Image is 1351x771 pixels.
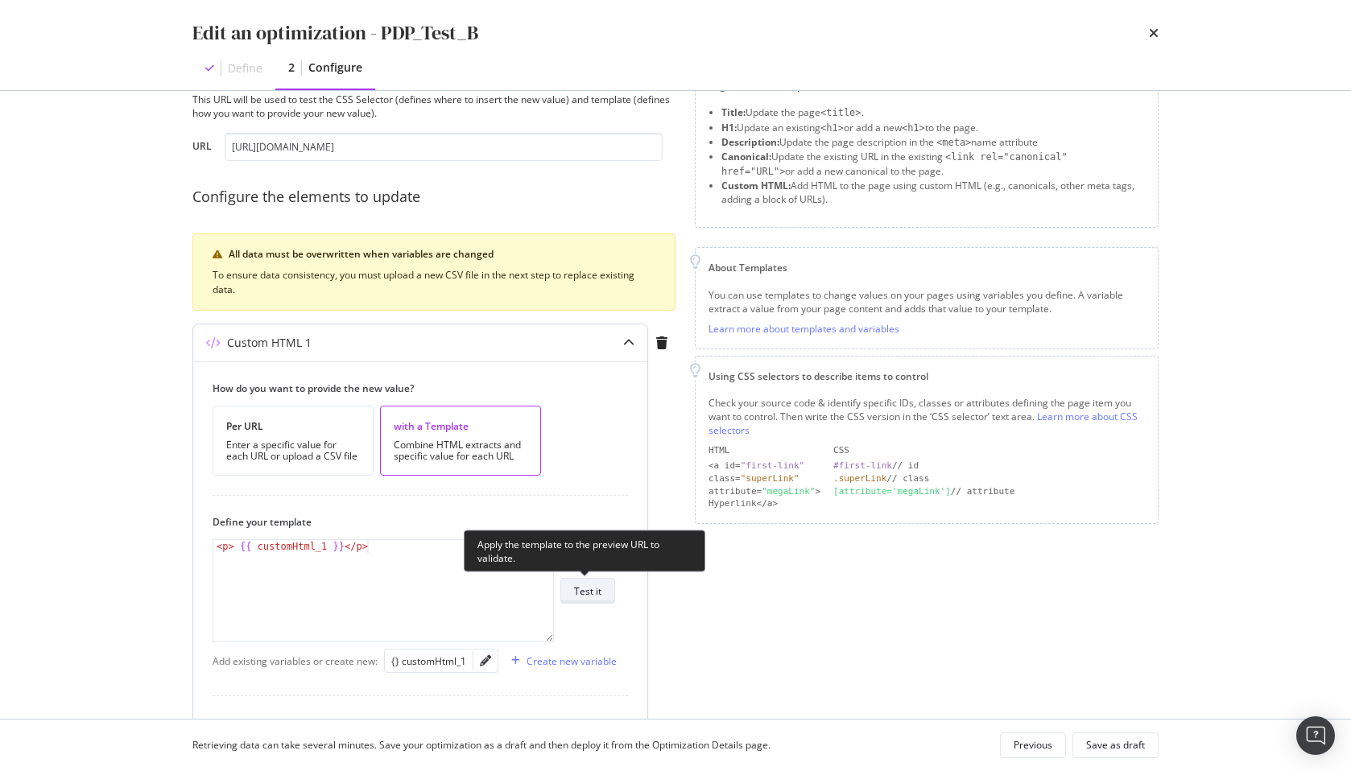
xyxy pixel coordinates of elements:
a: Learn more about templates and variables [709,322,899,336]
li: Update the page . [721,105,1145,120]
div: Custom HTML 1 [227,335,312,351]
strong: Title: [721,105,746,119]
div: Configure [308,60,362,76]
strong: Custom HTML: [721,179,791,192]
label: Define your template [213,515,615,529]
div: // id [833,460,1145,472]
div: 2 [288,60,295,76]
span: <h1> [820,122,844,134]
div: times [1149,19,1159,47]
div: "megaLink" [762,486,815,497]
strong: Canonical: [721,150,771,163]
div: "first-link" [741,460,804,471]
li: Add HTML to the page using custom HTML (e.g., canonicals, other meta tags, adding a block of URLs). [721,179,1145,206]
div: Apply the template to the preview URL to validate. [464,530,705,571]
div: To ensure data consistency, you must upload a new CSV file in the next step to replace existing d... [213,268,655,297]
span: <meta> [936,137,971,148]
div: Hyperlink</a> [709,497,820,510]
div: class= [709,472,820,485]
div: with a Template [394,419,527,433]
div: Edit an optimization - PDP_Test_B [192,19,478,47]
div: // attribute [833,485,1145,498]
div: Previous [1014,738,1052,752]
li: Update the existing URL in the existing or add a new canonical to the page. [721,150,1145,179]
input: https://www.example.com [225,133,663,161]
div: Combine HTML extracts and specific value for each URL [394,439,527,462]
div: // class [833,472,1145,485]
label: How do you want to provide the new value? [213,381,615,395]
div: Enter a specific value for each URL or upload a CSV file [226,439,360,462]
span: <link rel="canonical" href="URL"> [721,151,1068,177]
div: You can use templates to change values on your pages using variables you define. A variable extra... [709,288,1145,315]
button: Test it [560,578,615,604]
div: [attribute='megaLink'] [833,486,951,497]
div: Retrieving data can take several minutes. Save your optimization as a draft and then deploy it fr... [192,738,771,752]
div: "superLink" [741,473,799,484]
button: {} customHtml_1 [391,651,466,670]
div: #first-link [833,460,892,471]
div: Open Intercom Messenger [1296,716,1335,755]
label: URL [192,139,212,157]
strong: H1: [721,121,737,134]
div: This URL will be used to test the CSS Selector (defines where to insert the new value) and templa... [192,93,675,120]
li: Update the page description in the name attribute [721,135,1145,150]
div: Add existing variables or create new: [213,654,378,668]
button: Save as draft [1072,732,1159,758]
div: <a id= [709,460,820,472]
div: warning banner [192,233,675,311]
div: CSS [833,444,1145,457]
div: Define [228,60,262,76]
div: Save as draft [1086,738,1145,752]
div: .superLink [833,473,886,484]
div: Check your source code & identify specific IDs, classes or attributes defining the page item you ... [709,396,1145,437]
div: Create new variable [527,654,617,668]
div: Test it [574,584,601,598]
div: HTML [709,444,820,457]
button: Previous [1000,732,1066,758]
div: Per URL [226,419,360,433]
div: {} customHtml_1 [391,654,466,668]
li: Update an existing or add a new to the page. [721,121,1145,135]
span: <title> [820,107,861,118]
button: Create new variable [505,648,617,674]
div: pencil [480,655,491,666]
strong: Description: [721,135,779,149]
a: Learn more about CSS selectors [709,410,1138,437]
div: All data must be overwritten when variables are changed [229,247,655,262]
div: Configure the elements to update [192,187,675,208]
div: About Templates [709,261,1145,274]
span: <h1> [902,122,925,134]
div: Using CSS selectors to describe items to control [709,369,1145,383]
label: Where do you want to insert it in the page? (optional) [213,715,615,729]
div: attribute= > [709,485,820,498]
